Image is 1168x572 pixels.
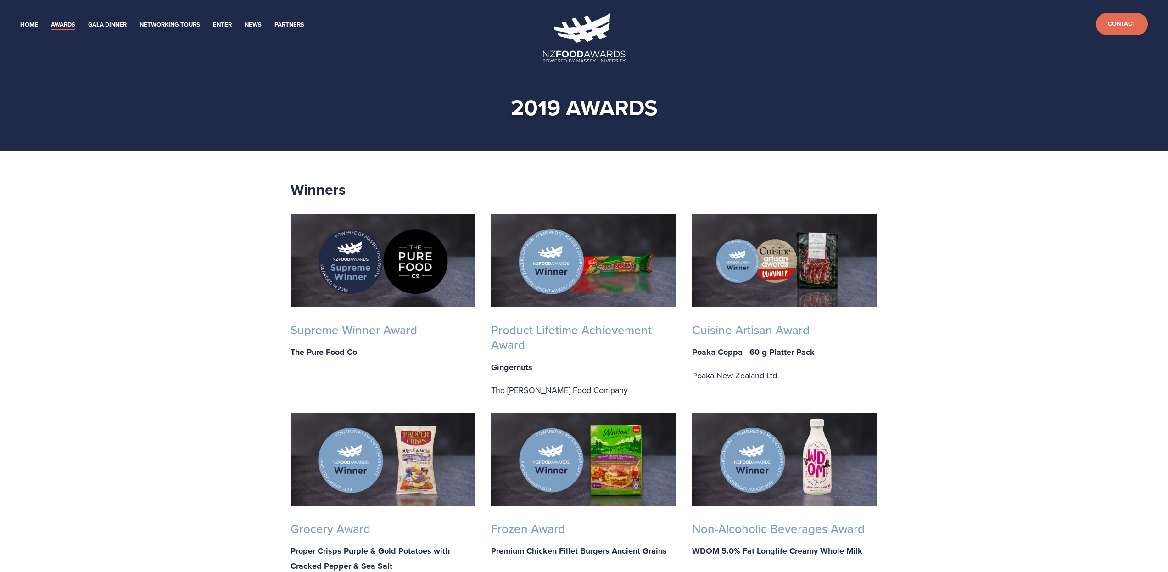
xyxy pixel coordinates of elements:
[20,20,38,30] a: Home
[692,323,877,338] h3: Cuisine Artisan Award
[692,346,815,358] strong: Poaka Coppa - 60 g Platter Pack
[491,214,676,307] img: NZFA-1024x512-Lifetime.jpg
[51,20,75,30] a: Awards
[692,413,877,506] img: NZFA-1024x512-Non-Alcoholic.jpg
[140,20,200,30] a: Networking-Tours
[213,20,232,30] a: Enter
[692,522,877,537] h3: Non-Alcoholic Beverages Award
[692,214,877,307] img: NZFA-1024x512-Artisan-2.jpg
[1096,13,1148,35] a: Contact
[291,545,452,572] strong: Proper Crisps Purple & Gold Potatoes with Cracked Pepper & Sea Salt
[692,368,877,383] p: Poaka New Zealand Ltd
[491,323,676,353] h3: Product Lifetime Achievement Award
[305,94,863,121] h1: 2019 Awards
[291,413,476,506] img: NZFA-1024x512-Grocery.jpg
[291,522,476,537] h3: Grocery Award
[692,545,862,557] strong: WDOM 5.0% Fat Longlife Creamy Whole Milk
[291,346,357,358] strong: The Pure Food Co
[245,20,262,30] a: News
[291,179,346,200] strong: Winners
[491,361,532,373] strong: Gingernuts
[491,522,676,537] h3: Frozen Award
[88,20,127,30] a: Gala Dinner
[491,413,676,506] img: NZFA-1024x512-Frozen.jpg
[291,214,476,307] img: NZFA-1024x512-Supreme.jpg
[491,545,667,557] strong: Premium Chicken Fillet Burgers Ancient Grains
[491,383,676,398] p: The [PERSON_NAME] Food Company
[291,323,476,338] h3: Supreme Winner Award
[274,20,304,30] a: Partners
